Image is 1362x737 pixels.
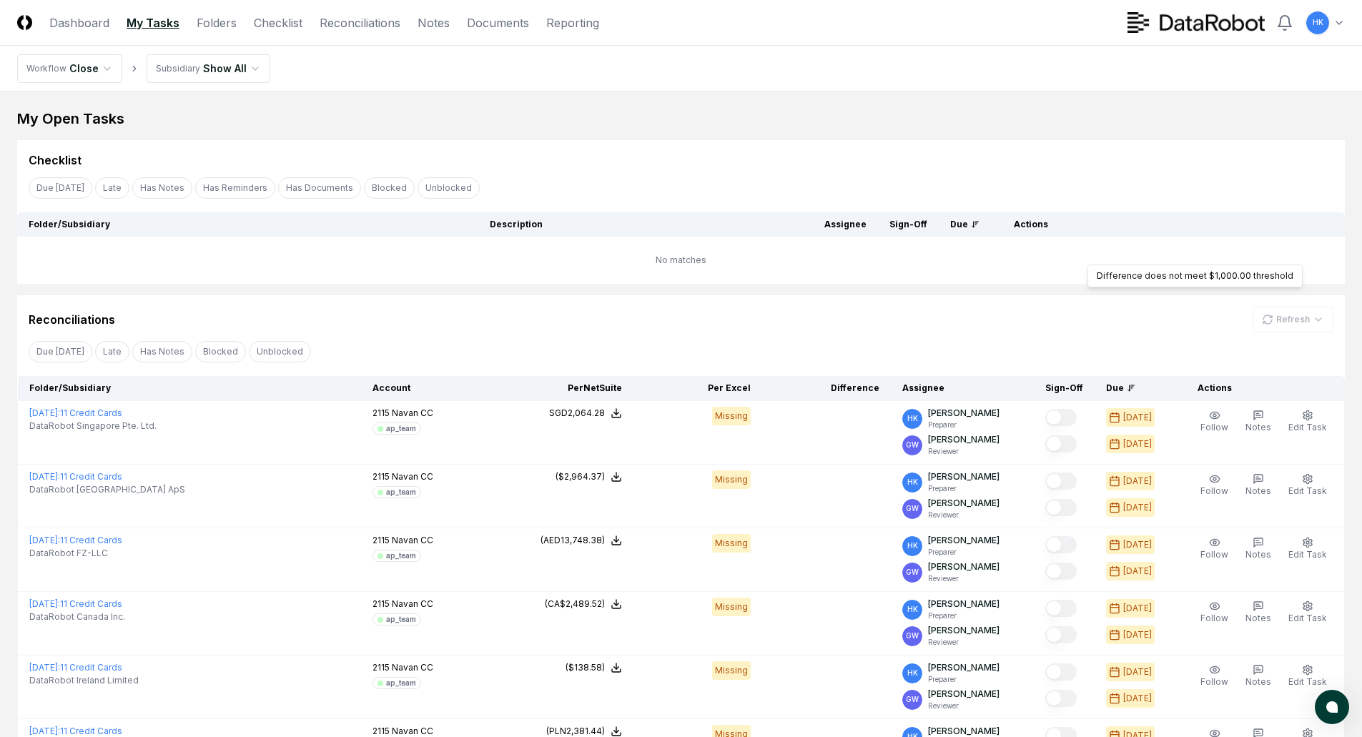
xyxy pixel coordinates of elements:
button: Mark complete [1045,536,1077,553]
span: Follow [1200,485,1228,496]
button: Has Notes [132,341,192,362]
a: Folders [197,14,237,31]
button: Unblocked [249,341,311,362]
p: Preparer [928,674,1000,685]
button: Mark complete [1045,435,1077,452]
button: Due Today [29,341,92,362]
p: Preparer [928,483,1000,494]
span: Notes [1245,613,1271,623]
button: Edit Task [1285,534,1330,564]
button: Has Reminders [195,177,275,199]
span: [DATE] : [29,662,60,673]
div: Missing [712,598,751,616]
a: [DATE]:11 Credit Cards [29,535,122,545]
p: [PERSON_NAME] [928,661,1000,674]
p: Reviewer [928,573,1000,584]
div: [DATE] [1123,437,1152,450]
div: [DATE] [1123,501,1152,514]
span: DataRobot Ireland Limited [29,674,139,687]
p: [PERSON_NAME] [928,598,1000,610]
th: Assignee [813,212,878,237]
th: Assignee [891,376,1034,401]
span: DataRobot Canada Inc. [29,610,125,623]
p: Preparer [928,420,1000,430]
a: Dashboard [49,14,109,31]
button: (AED13,748.38) [541,534,622,547]
button: atlas-launcher [1315,690,1349,724]
div: Missing [712,534,751,553]
span: Edit Task [1288,549,1327,560]
button: Notes [1243,598,1274,628]
span: Edit Task [1288,676,1327,687]
span: DataRobot FZ-LLC [29,547,108,560]
button: Follow [1198,534,1231,564]
a: My Tasks [127,14,179,31]
a: Notes [418,14,450,31]
button: ($2,964.37) [556,470,622,483]
div: Checklist [29,152,82,169]
p: Reviewer [928,446,1000,457]
div: Due [950,218,979,231]
button: Notes [1243,534,1274,564]
span: 2115 [372,662,390,673]
div: ap_team [386,550,416,561]
th: Difference [762,376,891,401]
span: Edit Task [1288,485,1327,496]
span: HK [907,668,918,678]
span: 2115 [372,726,390,736]
button: Notes [1243,407,1274,437]
div: Missing [712,470,751,489]
p: Preparer [928,547,1000,558]
p: [PERSON_NAME] [928,534,1000,547]
th: Folder/Subsidiary [17,212,478,237]
div: (AED13,748.38) [541,534,605,547]
button: Mark complete [1045,690,1077,707]
button: Has Documents [278,177,361,199]
div: (CA$2,489.52) [545,598,605,610]
button: Unblocked [418,177,480,199]
div: [DATE] [1123,565,1152,578]
button: Mark complete [1045,600,1077,617]
span: Notes [1245,549,1271,560]
span: Edit Task [1288,613,1327,623]
button: Follow [1198,598,1231,628]
span: 2115 [372,535,390,545]
span: GW [906,630,919,641]
div: [DATE] [1123,538,1152,551]
button: Due Today [29,177,92,199]
div: ap_team [386,614,416,625]
button: Blocked [364,177,415,199]
a: Reconciliations [320,14,400,31]
p: Reviewer [928,701,1000,711]
button: Late [95,177,129,199]
button: Mark complete [1045,563,1077,580]
p: Reviewer [928,637,1000,648]
p: [PERSON_NAME] [928,688,1000,701]
span: [DATE] : [29,407,60,418]
td: No matches [17,237,1345,284]
button: ($138.58) [566,661,622,674]
button: Mark complete [1045,626,1077,643]
div: ap_team [386,487,416,498]
span: Follow [1200,676,1228,687]
button: Follow [1198,407,1231,437]
button: Mark complete [1045,499,1077,516]
span: GW [906,440,919,450]
th: Sign-Off [1034,376,1095,401]
div: [DATE] [1123,602,1152,615]
span: Navan CC [392,598,433,609]
span: Navan CC [392,726,433,736]
span: Follow [1200,422,1228,432]
a: [DATE]:11 Credit Cards [29,598,122,609]
span: Follow [1200,549,1228,560]
span: DataRobot Singapore Pte. Ltd. [29,420,157,432]
span: GW [906,567,919,578]
div: [DATE] [1123,692,1152,705]
span: Follow [1200,613,1228,623]
div: Workflow [26,62,66,75]
p: [PERSON_NAME] [928,497,1000,510]
div: My Open Tasks [17,109,1345,129]
button: Notes [1243,470,1274,500]
span: Navan CC [392,535,433,545]
button: Edit Task [1285,470,1330,500]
